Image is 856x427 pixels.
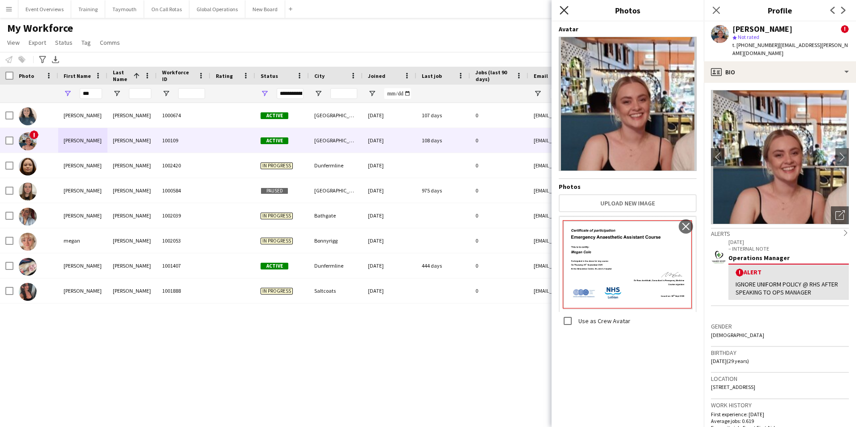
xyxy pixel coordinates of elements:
[261,73,278,79] span: Status
[107,153,157,178] div: [PERSON_NAME]
[559,194,697,212] button: Upload new image
[528,203,707,228] div: [EMAIL_ADDRESS][DOMAIN_NAME]
[178,88,205,99] input: Workforce ID Filter Input
[19,73,34,79] span: Photo
[559,25,697,33] h4: Avatar
[577,317,630,325] label: Use as Crew Avatar
[732,42,848,56] span: | [EMAIL_ADDRESS][PERSON_NAME][DOMAIN_NAME]
[416,178,470,203] div: 975 days
[25,37,50,48] a: Export
[330,88,357,99] input: City Filter Input
[309,103,363,128] div: [GEOGRAPHIC_DATA]
[711,90,849,224] img: Crew avatar or photo
[363,178,416,203] div: [DATE]
[19,107,37,125] img: Megan Aitken
[528,153,707,178] div: [EMAIL_ADDRESS][DOMAIN_NAME]
[245,0,285,18] button: New Board
[368,90,376,98] button: Open Filter Menu
[363,103,416,128] div: [DATE]
[58,103,107,128] div: [PERSON_NAME]
[475,69,512,82] span: Jobs (last 90 days)
[261,288,293,295] span: In progress
[19,258,37,276] img: Megan Mitchell
[113,69,130,82] span: Last Name
[309,278,363,303] div: Saltcoats
[534,90,542,98] button: Open Filter Menu
[157,228,210,253] div: 1002053
[550,88,702,99] input: Email Filter Input
[58,203,107,228] div: [PERSON_NAME]
[19,132,37,150] img: Megan Cole
[732,42,779,48] span: t. [PHONE_NUMBER]
[711,332,764,338] span: [DEMOGRAPHIC_DATA]
[19,233,37,251] img: megan mchale
[711,322,849,330] h3: Gender
[107,178,157,203] div: [PERSON_NAME]
[58,253,107,278] div: [PERSON_NAME]
[107,103,157,128] div: [PERSON_NAME]
[261,188,288,194] span: Paused
[261,90,269,98] button: Open Filter Menu
[189,0,245,18] button: Global Operations
[416,253,470,278] div: 444 days
[711,358,749,364] span: [DATE] (29 years)
[309,228,363,253] div: Bonnyrigg
[704,4,856,16] h3: Profile
[216,73,233,79] span: Rating
[100,38,120,47] span: Comms
[162,69,194,82] span: Workforce ID
[144,0,189,18] button: On Call Rotas
[416,128,470,153] div: 108 days
[96,37,124,48] a: Comms
[831,206,849,224] div: Open photos pop-in
[422,73,442,79] span: Last job
[559,183,697,191] h4: Photos
[363,228,416,253] div: [DATE]
[470,153,528,178] div: 0
[416,103,470,128] div: 107 days
[736,280,842,296] div: IGNORE UNIFORM POLICY @ RHS AFTER SPEAKING TO OPS MANAGER
[157,178,210,203] div: 1000584
[470,203,528,228] div: 0
[30,130,39,139] span: !
[64,90,72,98] button: Open Filter Menu
[728,245,849,252] p: – INTERNAL NOTE
[29,38,46,47] span: Export
[55,38,73,47] span: Status
[261,112,288,119] span: Active
[19,183,37,201] img: Megan Holliman
[470,178,528,203] div: 0
[157,153,210,178] div: 1002420
[157,253,210,278] div: 1001407
[58,278,107,303] div: [PERSON_NAME]
[314,90,322,98] button: Open Filter Menu
[528,278,707,303] div: [EMAIL_ADDRESS][DOMAIN_NAME]
[470,103,528,128] div: 0
[363,203,416,228] div: [DATE]
[157,203,210,228] div: 1002039
[107,128,157,153] div: [PERSON_NAME]
[711,228,849,238] div: Alerts
[704,61,856,83] div: Bio
[37,54,48,65] app-action-btn: Advanced filters
[261,238,293,244] span: In progress
[58,228,107,253] div: megan
[78,37,94,48] a: Tag
[107,278,157,303] div: [PERSON_NAME]
[81,38,91,47] span: Tag
[711,349,849,357] h3: Birthday
[711,411,849,418] p: First experience: [DATE]
[736,268,842,277] div: Alert
[50,54,61,65] app-action-btn: Export XLSX
[363,278,416,303] div: [DATE]
[4,37,23,48] a: View
[470,253,528,278] div: 0
[261,213,293,219] span: In progress
[711,401,849,409] h3: Work history
[728,254,849,262] div: Operations Manager
[528,128,707,153] div: [EMAIL_ADDRESS][PERSON_NAME][DOMAIN_NAME]
[19,158,37,175] img: Megan Hogg
[157,128,210,153] div: 100109
[157,278,210,303] div: 1001888
[528,253,707,278] div: [EMAIL_ADDRESS][DOMAIN_NAME]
